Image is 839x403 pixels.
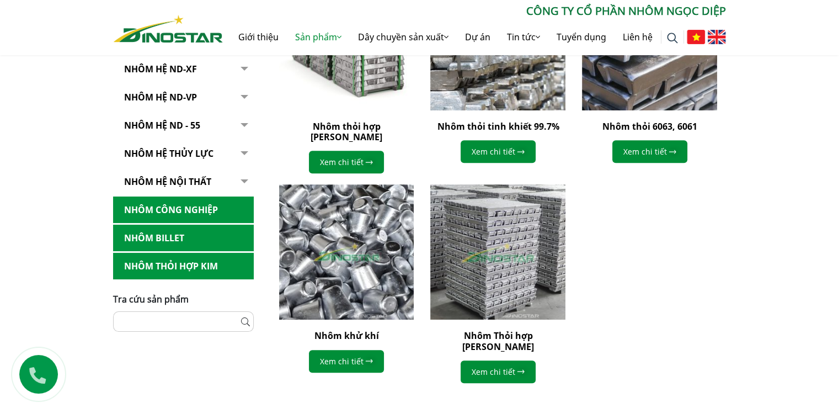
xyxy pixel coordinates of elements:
[113,225,254,252] a: Nhôm Billet
[311,120,382,143] a: Nhôm thỏi hợp [PERSON_NAME]
[462,330,534,352] a: Nhôm Thỏi hợp [PERSON_NAME]
[113,112,254,139] a: NHÔM HỆ ND - 55
[548,19,614,55] a: Tuyển dụng
[314,330,378,342] a: Nhôm khử khí
[279,184,414,320] img: Nhôm khử khí
[287,19,350,55] a: Sản phẩm
[457,19,499,55] a: Dự án
[114,15,223,43] img: Nhôm Dinostar
[113,84,254,111] a: Nhôm Hệ ND-VP
[223,3,726,19] p: CÔNG TY CỔ PHẦN NHÔM NGỌC DIỆP
[113,293,189,305] span: Tra cứu sản phẩm
[437,120,559,132] a: Nhôm thỏi tinh khiết 99.7%
[113,56,254,83] a: Nhôm Hệ ND-XF
[430,184,565,320] img: Nhôm Thỏi hợp kim Silic
[309,350,384,373] a: Xem chi tiết
[602,120,697,132] a: Nhôm thỏi 6063, 6061
[708,30,726,44] img: English
[461,140,536,163] a: Xem chi tiết
[461,360,536,383] a: Xem chi tiết
[612,140,687,163] a: Xem chi tiết
[309,151,384,173] a: Xem chi tiết
[113,253,254,280] a: Nhôm Thỏi hợp kim
[230,19,287,55] a: Giới thiệu
[687,30,705,44] img: Tiếng Việt
[113,140,254,167] a: Nhôm hệ thủy lực
[499,19,548,55] a: Tin tức
[667,33,678,44] img: search
[113,197,254,224] a: Nhôm Công nghiệp
[614,19,661,55] a: Liên hệ
[113,168,254,195] a: Nhôm hệ nội thất
[350,19,457,55] a: Dây chuyền sản xuất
